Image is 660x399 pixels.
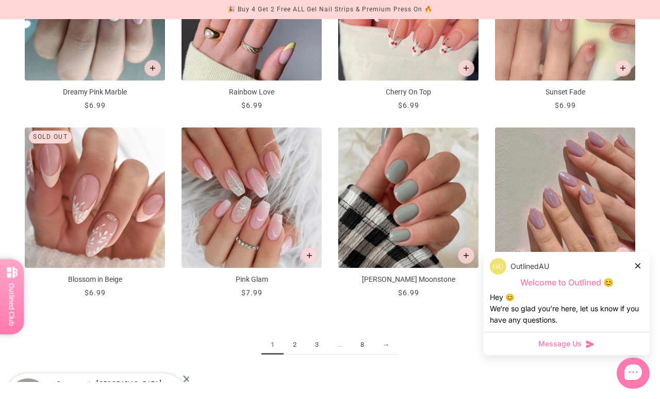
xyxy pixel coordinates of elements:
span: $6.99 [85,101,106,109]
button: Add to cart [615,247,631,264]
span: 1 [261,336,284,355]
a: Shine Pink [495,127,635,298]
span: $7.99 [241,289,262,297]
a: Blossom in Beige [25,127,165,298]
img: data:image/png;base64,iVBORw0KGgoAAAANSUhEUgAAACQAAAAkCAYAAADhAJiYAAAAAXNSR0IArs4c6QAAAERlWElmTU0... [490,258,506,275]
a: Pink Glam [181,127,322,298]
p: Cherry On Top [338,87,478,98]
button: Add to cart [301,247,318,264]
button: Add to cart [615,60,631,76]
div: Sold out [29,131,72,143]
span: $6.99 [241,101,262,109]
span: $6.99 [398,289,419,297]
a: Misty Moonstone [338,127,478,298]
p: Dreamy Pink Marble [25,87,165,98]
button: Add to cart [144,60,161,76]
button: Add to cart [458,247,474,264]
p: Rainbow Love [181,87,322,98]
p: Pink Glam [181,274,322,285]
button: Add to cart [458,60,474,76]
p: Welcome to Outlined 😊 [490,277,643,288]
p: Blossom in Beige [25,274,165,285]
div: 🎉 Buy 4 Get 2 Free ALL Gel Nail Strips & Premium Press On 🔥 [227,4,433,15]
div: Hey 😊 We‘re so glad you’re here, let us know if you have any questions. [490,292,643,326]
span: $6.99 [398,101,419,109]
p: Someone in [GEOGRAPHIC_DATA], [GEOGRAPHIC_DATA] purchased [57,381,179,393]
span: ... [328,336,351,355]
a: 8 [351,336,373,355]
p: [PERSON_NAME] Moonstone [338,274,478,285]
a: → [373,336,399,355]
span: $6.99 [555,101,576,109]
p: Sunset Fade [495,87,635,98]
span: $6.99 [85,289,106,297]
a: 3 [306,336,328,355]
img: Misty Moonstone-Press on Manicure-Outlined [338,127,478,268]
a: 2 [284,336,306,355]
p: OutlinedAU [510,261,549,272]
span: Message Us [538,339,582,349]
